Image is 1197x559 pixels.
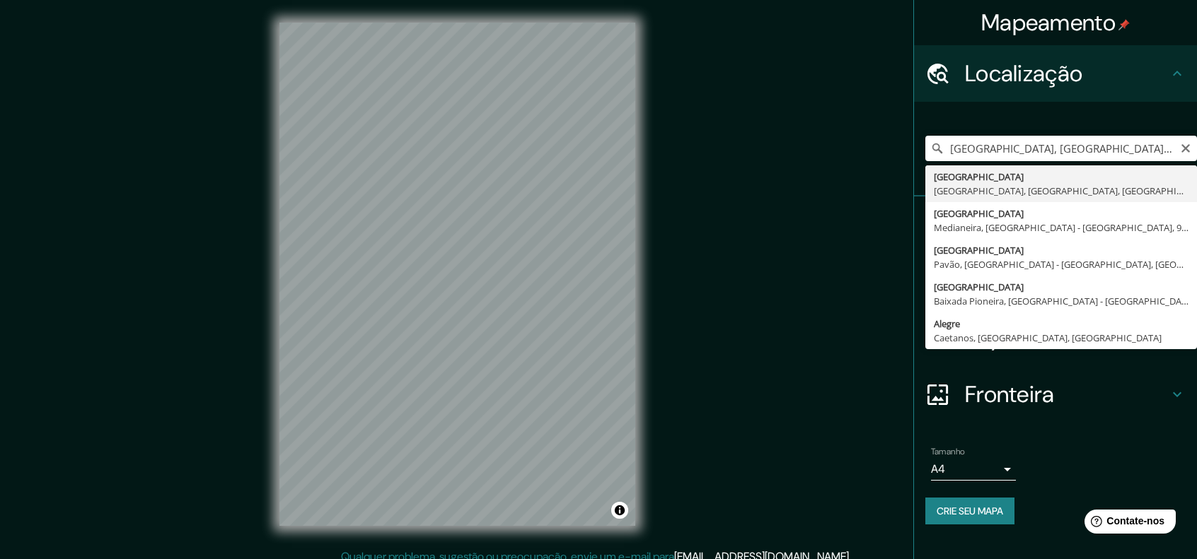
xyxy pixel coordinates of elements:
div: Estilo [914,253,1197,310]
font: A4 [931,461,945,476]
font: Fronteira [965,379,1055,409]
iframe: Iniciador de widget de ajuda [1071,504,1181,543]
font: [GEOGRAPHIC_DATA] [934,244,1024,257]
img: pin-icon.png [1118,19,1130,30]
canvas: Mapa [279,23,635,526]
font: Alegre [934,317,960,330]
button: Crie seu mapa [925,498,1014,524]
div: Fronteira [914,366,1197,423]
div: Localização [914,45,1197,102]
font: Mapeamento [981,8,1116,37]
div: Layout [914,310,1197,366]
div: A4 [931,458,1016,481]
font: [GEOGRAPHIC_DATA] [934,170,1024,183]
button: Alternar atribuição [611,502,628,519]
font: [GEOGRAPHIC_DATA] [934,207,1024,220]
input: Escolha sua cidade ou área [925,136,1197,161]
font: Localização [965,59,1082,88]
font: Tamanho [931,446,965,457]
button: Claro [1180,141,1191,154]
div: Alfinetes [914,196,1197,253]
font: Crie seu mapa [937,505,1003,517]
font: Caetanos, [GEOGRAPHIC_DATA], [GEOGRAPHIC_DATA] [934,331,1162,344]
font: [GEOGRAPHIC_DATA] [934,281,1024,293]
